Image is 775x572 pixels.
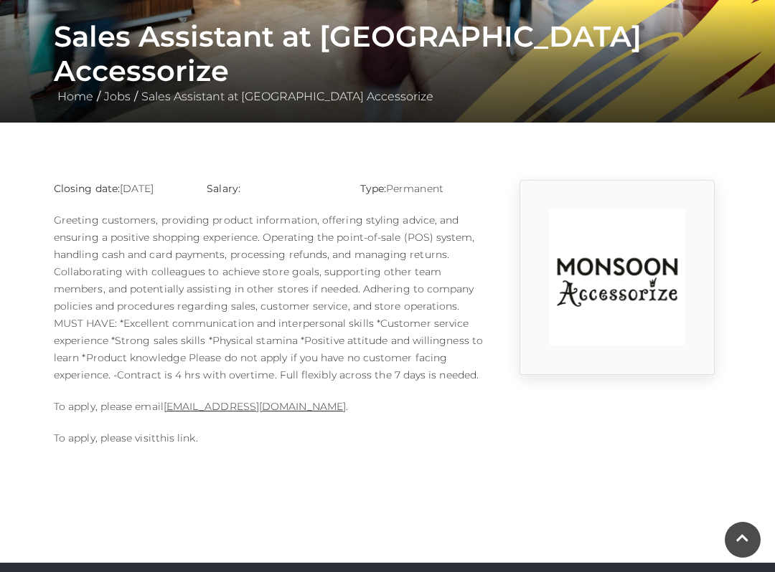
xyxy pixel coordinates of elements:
[54,180,185,197] p: [DATE]
[43,19,732,105] div: / /
[54,398,492,415] p: To apply, please email .
[54,19,721,88] h1: Sales Assistant at [GEOGRAPHIC_DATA] Accessorize
[549,209,685,345] img: rtuC_1630740947_no1Y.jpg
[156,432,196,444] a: this link
[54,429,492,447] p: To apply, please visit .
[164,400,346,413] a: [EMAIL_ADDRESS][DOMAIN_NAME]
[360,180,492,197] p: Permanent
[54,182,120,195] strong: Closing date:
[360,182,386,195] strong: Type:
[207,182,240,195] strong: Salary:
[54,90,97,103] a: Home
[138,90,437,103] a: Sales Assistant at [GEOGRAPHIC_DATA] Accessorize
[100,90,134,103] a: Jobs
[54,211,492,383] p: Greeting customers, providing product information, offering styling advice, and ensuring a positi...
